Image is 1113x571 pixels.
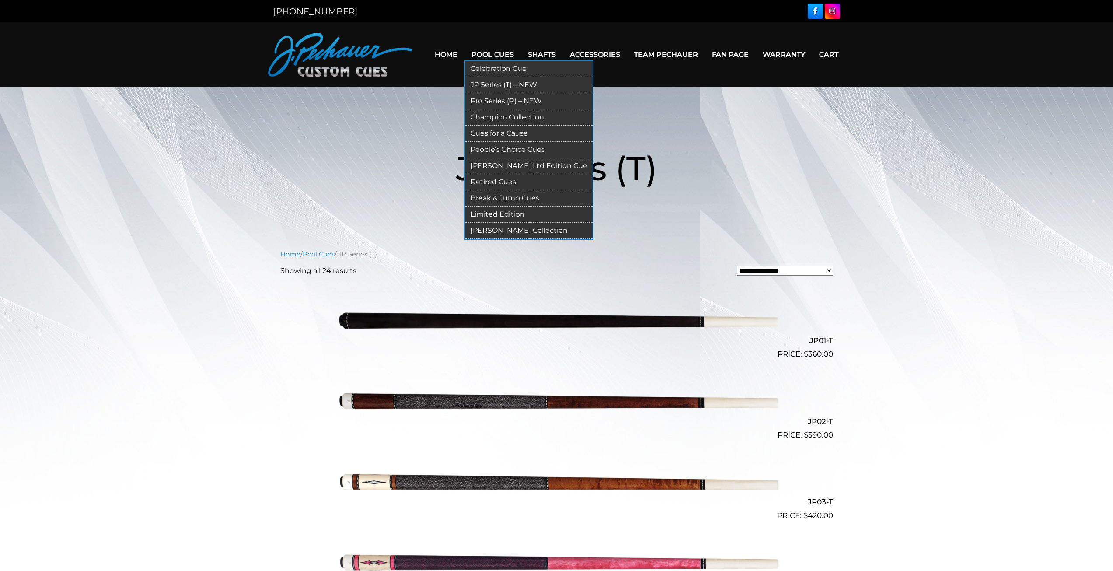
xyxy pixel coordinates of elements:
a: Pro Series (R) – NEW [465,93,593,109]
a: People’s Choice Cues [465,142,593,158]
img: Pechauer Custom Cues [268,33,412,77]
h2: JP02-T [280,413,833,429]
a: JP02-T $390.00 [280,364,833,441]
a: Celebration Cue [465,61,593,77]
a: Home [280,250,300,258]
a: Cart [812,43,845,66]
select: Shop order [737,266,833,276]
span: $ [803,511,808,520]
p: Showing all 24 results [280,266,356,276]
bdi: 360.00 [804,350,833,358]
bdi: 420.00 [803,511,833,520]
bdi: 390.00 [804,431,833,439]
nav: Breadcrumb [280,249,833,259]
a: Warranty [756,43,812,66]
a: Retired Cues [465,174,593,190]
img: JP02-T [336,364,778,437]
a: Shafts [521,43,563,66]
span: $ [804,431,808,439]
a: Home [428,43,464,66]
a: Limited Edition [465,207,593,223]
a: JP01-T $360.00 [280,283,833,360]
img: JP01-T [336,283,778,357]
a: Team Pechauer [627,43,705,66]
a: Pool Cues [464,43,521,66]
h2: JP01-T [280,333,833,349]
a: Break & Jump Cues [465,190,593,207]
a: Pool Cues [303,250,335,258]
span: $ [804,350,808,358]
a: Cues for a Cause [465,126,593,142]
a: Fan Page [705,43,756,66]
a: Accessories [563,43,627,66]
h2: JP03-T [280,494,833,510]
a: [PERSON_NAME] Ltd Edition Cue [465,158,593,174]
img: JP03-T [336,445,778,518]
a: Champion Collection [465,109,593,126]
a: JP03-T $420.00 [280,445,833,522]
span: JP Series (T) [456,148,657,189]
a: JP Series (T) – NEW [465,77,593,93]
a: [PERSON_NAME] Collection [465,223,593,239]
a: [PHONE_NUMBER] [273,6,357,17]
